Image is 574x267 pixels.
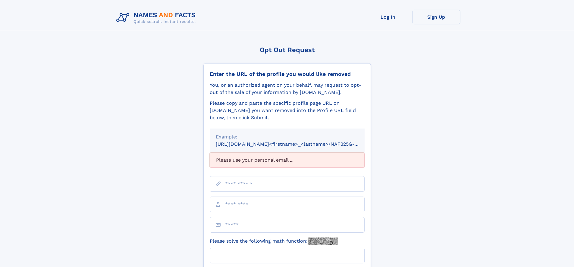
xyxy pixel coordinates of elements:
img: Logo Names and Facts [114,10,201,26]
div: You, or an authorized agent on your behalf, may request to opt-out of the sale of your informatio... [210,82,365,96]
small: [URL][DOMAIN_NAME]<firstname>_<lastname>/NAF325G-xxxxxxxx [216,141,376,147]
a: Log In [364,10,412,24]
label: Please solve the following math function: [210,238,338,245]
div: Please use your personal email ... [210,153,365,168]
div: Opt Out Request [203,46,371,54]
div: Enter the URL of the profile you would like removed [210,71,365,77]
div: Please copy and paste the specific profile page URL on [DOMAIN_NAME] you want removed into the Pr... [210,100,365,121]
div: Example: [216,133,359,141]
a: Sign Up [412,10,460,24]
